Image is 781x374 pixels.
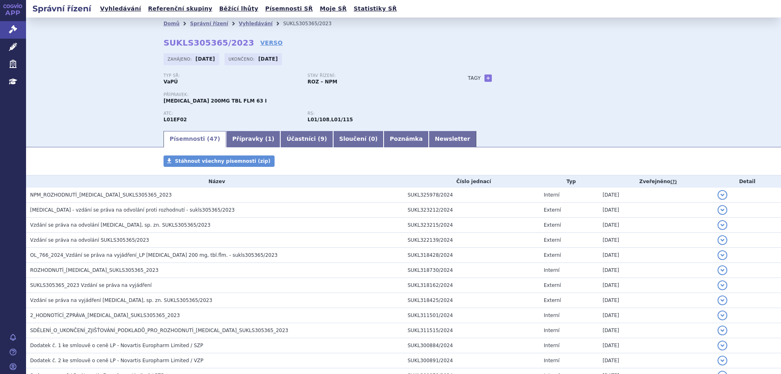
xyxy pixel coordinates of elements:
span: 9 [321,136,325,142]
button: detail [718,326,727,335]
td: [DATE] [598,293,713,308]
abbr: (?) [670,179,677,185]
td: [DATE] [598,218,713,233]
strong: ROZ – NPM [308,79,337,85]
p: Typ SŘ: [164,73,299,78]
span: Interní [544,192,560,198]
strong: SUKLS305365/2023 [164,38,254,48]
span: [MEDICAL_DATA] 200MG TBL FLM 63 I [164,98,267,104]
td: SUKL311515/2024 [404,323,540,338]
span: Externí [544,207,561,213]
td: SUKL311501/2024 [404,308,540,323]
span: Interní [544,267,560,273]
strong: [DATE] [196,56,215,62]
strong: ribociklib [331,117,353,122]
button: detail [718,220,727,230]
td: [DATE] [598,188,713,203]
span: NPM_ROZHODNUTÍ_KISQALI_SUKLS305365_2023 [30,192,172,198]
button: detail [718,190,727,200]
span: Dodatek č. 2 ke smlouvě o ceně LP - Novartis Europharm Limited / VZP [30,358,203,363]
h2: Správní řízení [26,3,98,14]
span: Stáhnout všechny písemnosti (zip) [175,158,271,164]
button: detail [718,295,727,305]
span: ROZHODNUTÍ_KISQALI_SUKLS305365_2023 [30,267,159,273]
button: detail [718,311,727,320]
th: Typ [540,175,599,188]
strong: [DATE] [258,56,278,62]
th: Zveřejněno [598,175,713,188]
a: + [484,74,492,82]
span: 2_HODNOTÍCÍ_ZPRÁVA_KISQALI_SUKLS305365_2023 [30,313,180,318]
a: Stáhnout všechny písemnosti (zip) [164,155,275,167]
button: detail [718,205,727,215]
td: SUKL318730/2024 [404,263,540,278]
span: Interní [544,313,560,318]
div: , [308,111,452,123]
td: SUKL318162/2024 [404,278,540,293]
a: Správní řízení [190,21,228,26]
a: VERSO [260,39,283,47]
a: Přípravky (1) [226,131,280,147]
button: detail [718,250,727,260]
td: SUKL323212/2024 [404,203,540,218]
a: Poznámka [384,131,429,147]
p: RS: [308,111,443,116]
a: Domů [164,21,179,26]
h3: Tagy [468,73,481,83]
a: Běžící lhůty [217,3,261,14]
td: [DATE] [598,308,713,323]
a: Statistiky SŘ [351,3,399,14]
span: 1 [268,136,272,142]
a: Vyhledávání [98,3,144,14]
button: detail [718,341,727,350]
span: KISQALI - vzdání se práva na odvolání proti rozhodnutí - sukls305365/2023 [30,207,235,213]
a: Písemnosti (47) [164,131,226,147]
td: SUKL300891/2024 [404,353,540,368]
td: [DATE] [598,278,713,293]
button: detail [718,265,727,275]
td: [DATE] [598,323,713,338]
a: Vyhledávání [239,21,273,26]
span: Externí [544,282,561,288]
th: Detail [713,175,781,188]
p: ATC: [164,111,299,116]
span: OL_766_2024_Vzdání se práva na vyjádření_LP KISQALI 200 mg, tbl.flm. - sukls305365/2023 [30,252,277,258]
p: Přípravek: [164,92,452,97]
td: [DATE] [598,338,713,353]
span: Interní [544,358,560,363]
a: Referenční skupiny [146,3,215,14]
td: [DATE] [598,203,713,218]
th: Číslo jednací [404,175,540,188]
span: SUKLS305365_2023 Vzdání se práva na vyjádření [30,282,152,288]
strong: palbociklib [308,117,329,122]
span: Vzdání se práva na vyjádření KISQALI, sp. zn. SUKLS305365/2023 [30,297,212,303]
td: SUKL322139/2024 [404,233,540,248]
span: Externí [544,222,561,228]
span: Externí [544,297,561,303]
span: Ukončeno: [229,56,256,62]
a: Newsletter [429,131,476,147]
span: SDĚLENÍ_O_UKONČENÍ_ZJIŠŤOVÁNÍ_PODKLADŮ_PRO_ROZHODNUTÍ_KISQALI_SUKLS305365_2023 [30,328,288,333]
span: 0 [371,136,375,142]
a: Účastníci (9) [280,131,333,147]
strong: VaPÚ [164,79,178,85]
td: [DATE] [598,248,713,263]
strong: RIBOCIKLIB [164,117,187,122]
span: 47 [209,136,217,142]
button: detail [718,280,727,290]
span: Externí [544,237,561,243]
td: SUKL323215/2024 [404,218,540,233]
td: SUKL318425/2024 [404,293,540,308]
span: Dodatek č. 1 ke smlouvě o ceně LP - Novartis Europharm Limited / SZP [30,343,203,348]
td: [DATE] [598,233,713,248]
a: Sloučení (0) [333,131,384,147]
span: Vzdání se práva na odvolání SUKLS305365/2023 [30,237,149,243]
li: SUKLS305365/2023 [283,17,342,30]
a: Moje SŘ [317,3,349,14]
button: detail [718,235,727,245]
button: detail [718,356,727,365]
th: Název [26,175,404,188]
td: [DATE] [598,263,713,278]
span: Vzdání se práva na odvolání KISQALI, sp. zn. SUKLS305365/2023 [30,222,210,228]
span: Interní [544,343,560,348]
